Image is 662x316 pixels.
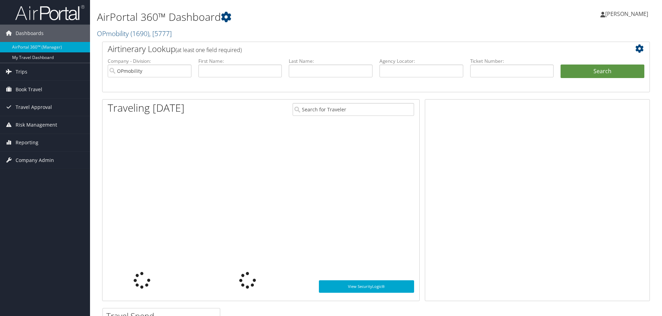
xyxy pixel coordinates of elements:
[16,99,52,116] span: Travel Approval
[605,10,648,18] span: [PERSON_NAME]
[16,63,27,80] span: Trips
[149,29,172,38] span: , [ 5777 ]
[16,81,42,98] span: Book Travel
[289,58,373,65] label: Last Name:
[293,103,414,116] input: Search for Traveler
[319,280,414,293] a: View SecurityLogic®
[176,46,242,54] span: (at least one field required)
[16,152,54,169] span: Company Admin
[15,5,84,21] img: airportal-logo.png
[379,58,463,65] label: Agency Locator:
[561,65,644,78] button: Search
[108,101,185,115] h1: Traveling [DATE]
[108,43,599,55] h2: Airtinerary Lookup
[600,3,655,24] a: [PERSON_NAME]
[131,29,149,38] span: ( 1690 )
[97,10,469,24] h1: AirPortal 360™ Dashboard
[16,134,38,151] span: Reporting
[16,116,57,134] span: Risk Management
[108,58,191,65] label: Company - Division:
[16,25,44,42] span: Dashboards
[470,58,554,65] label: Ticket Number:
[97,29,172,38] a: OPmobility
[198,58,282,65] label: First Name:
